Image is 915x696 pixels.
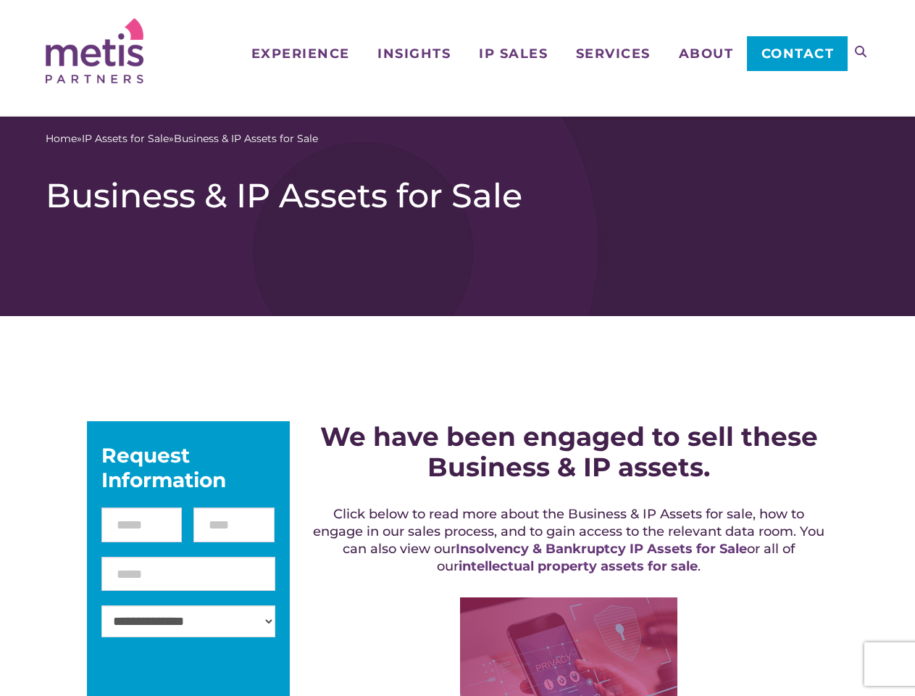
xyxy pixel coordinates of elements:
a: IP Assets for Sale [82,131,169,146]
span: Business & IP Assets for Sale [174,131,318,146]
span: About [679,47,734,60]
div: Request Information [101,443,275,492]
span: IP Sales [479,47,548,60]
span: Experience [251,47,350,60]
a: Contact [747,36,848,71]
span: Insights [377,47,451,60]
span: » » [46,131,318,146]
span: Services [576,47,651,60]
a: intellectual property assets for sale [459,558,698,574]
span: Contact [761,47,835,60]
strong: We have been engaged to sell these Business & IP assets. [320,420,818,483]
h5: Click below to read more about the Business & IP Assets for sale, how to engage in our sales proc... [309,505,828,575]
img: Metis Partners [46,18,143,83]
h1: Business & IP Assets for Sale [46,175,869,216]
a: Insolvency & Bankruptcy IP Assets for Sale [456,541,747,557]
a: Home [46,131,77,146]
